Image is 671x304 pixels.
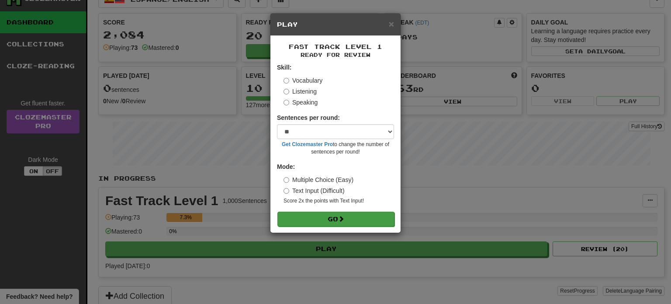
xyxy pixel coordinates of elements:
button: Close [389,19,394,28]
label: Listening [284,87,317,96]
button: Go [277,212,394,227]
span: Fast Track Level 1 [289,43,382,50]
input: Speaking [284,100,289,105]
a: Get Clozemaster Pro [282,141,333,147]
small: Score 2x the points with Text Input ! [284,197,394,205]
label: Vocabulary [284,76,322,85]
small: to change the number of sentences per round! [277,141,394,156]
small: Ready for Review [277,51,394,59]
label: Text Input (Difficult) [284,186,345,195]
label: Sentences per round: [277,113,340,122]
strong: Skill: [277,64,291,71]
input: Vocabulary [284,78,289,84]
label: Speaking [284,98,318,107]
h5: Play [277,20,394,29]
span: × [389,19,394,29]
strong: Mode: [277,163,295,170]
input: Text Input (Difficult) [284,188,289,194]
input: Listening [284,89,289,94]
input: Multiple Choice (Easy) [284,177,289,183]
label: Multiple Choice (Easy) [284,175,353,184]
